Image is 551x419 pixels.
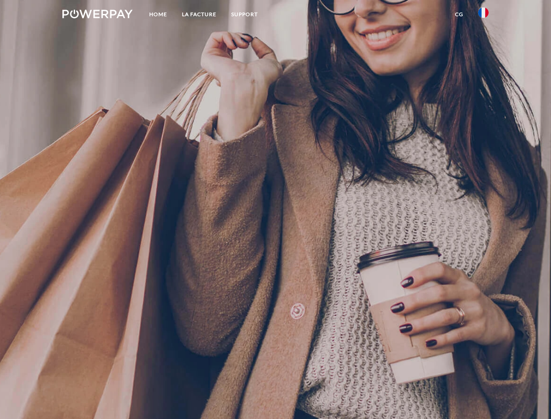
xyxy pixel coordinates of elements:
[478,7,489,18] img: fr
[175,7,224,22] a: LA FACTURE
[62,10,133,18] img: logo-powerpay-white.svg
[224,7,265,22] a: Support
[448,7,471,22] a: CG
[142,7,175,22] a: Home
